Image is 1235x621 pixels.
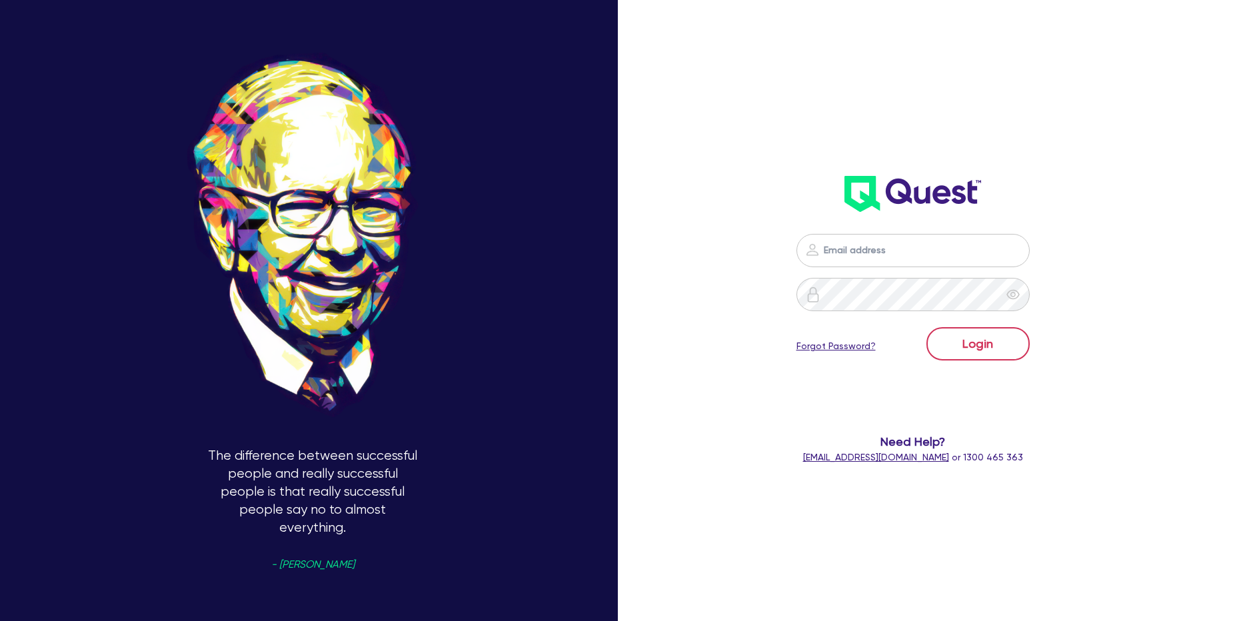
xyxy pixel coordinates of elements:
[803,452,1023,462] span: or 1300 465 363
[796,234,1030,267] input: Email address
[1006,288,1020,301] span: eye
[844,176,981,212] img: wH2k97JdezQIQAAAABJRU5ErkJggg==
[804,242,820,258] img: icon-password
[926,327,1030,360] button: Login
[796,339,876,353] a: Forgot Password?
[803,452,949,462] a: [EMAIL_ADDRESS][DOMAIN_NAME]
[271,560,355,570] span: - [PERSON_NAME]
[805,287,821,303] img: icon-password
[748,432,1078,450] span: Need Help?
